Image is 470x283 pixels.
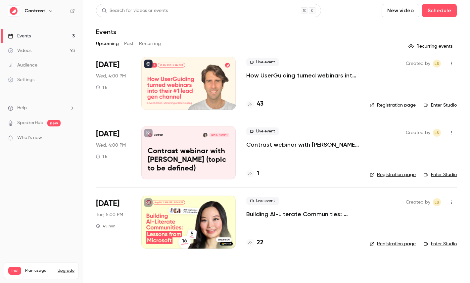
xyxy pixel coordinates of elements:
[424,241,457,247] a: Enter Studio
[96,196,131,249] div: Dec 9 Tue, 11:00 AM (America/New York)
[424,102,457,109] a: Enter Studio
[17,134,42,141] span: What's new
[406,129,430,137] span: Created by
[96,38,119,49] button: Upcoming
[435,129,439,137] span: LS
[96,142,126,149] span: Wed, 4:00 PM
[246,100,263,109] a: 43
[257,100,263,109] h4: 43
[139,38,161,49] button: Recurring
[406,60,430,68] span: Created by
[370,241,416,247] a: Registration page
[96,212,123,218] span: Tue, 5:00 PM
[17,105,27,112] span: Help
[8,33,31,39] div: Events
[25,268,54,273] span: Plan usage
[8,47,31,54] div: Videos
[246,197,279,205] span: Live event
[96,73,126,79] span: Wed, 4:00 PM
[257,169,259,178] h4: 1
[405,41,457,52] button: Recurring events
[8,267,21,275] span: Trial
[96,28,116,36] h1: Events
[96,60,119,70] span: [DATE]
[96,85,107,90] div: 1 h
[433,129,441,137] span: Lusine Sargsyan
[96,223,116,229] div: 45 min
[102,7,168,14] div: Search for videos or events
[435,60,439,68] span: LS
[203,133,208,137] img: Liana Hakobyan
[148,147,229,173] p: Contrast webinar with [PERSON_NAME] (topic to be defined)
[246,169,259,178] a: 1
[406,198,430,206] span: Created by
[382,4,419,17] button: New video
[246,127,279,135] span: Live event
[96,57,131,110] div: Oct 8 Wed, 10:00 AM (America/New York)
[47,120,61,126] span: new
[8,62,37,69] div: Audience
[96,129,119,139] span: [DATE]
[246,71,359,79] a: How UserGuiding turned webinars into their #1 lead gen channel
[96,154,107,159] div: 1 h
[370,171,416,178] a: Registration page
[8,76,34,83] div: Settings
[17,119,43,126] a: SpeakerHub
[141,126,236,179] a: Contrast webinar with Liana (topic to be defined)ContrastLiana Hakobyan[DATE] 4:00 PMContrast web...
[424,171,457,178] a: Enter Studio
[433,198,441,206] span: Lusine Sargsyan
[124,38,134,49] button: Past
[246,141,359,149] a: Contrast webinar with [PERSON_NAME] (topic to be defined)
[257,238,263,247] h4: 22
[246,238,263,247] a: 22
[246,210,359,218] a: Building AI-Literate Communities: Lessons from Microsoft
[246,58,279,66] span: Live event
[435,198,439,206] span: LS
[58,268,74,273] button: Upgrade
[422,4,457,17] button: Schedule
[370,102,416,109] a: Registration page
[433,60,441,68] span: Lusine Sargsyan
[8,6,19,16] img: Contrast
[154,133,163,137] p: Contrast
[24,8,45,14] h6: Contrast
[96,198,119,209] span: [DATE]
[8,105,75,112] li: help-dropdown-opener
[96,126,131,179] div: Dec 3 Wed, 4:00 PM (Europe/Amsterdam)
[209,133,229,137] span: [DATE] 4:00 PM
